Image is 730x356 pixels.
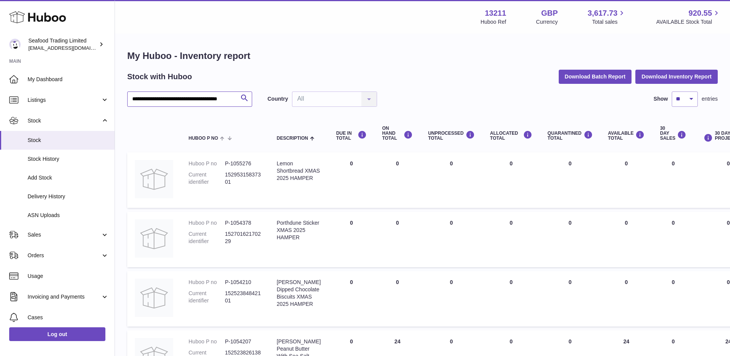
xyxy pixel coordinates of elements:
[28,174,109,181] span: Add Stock
[428,131,475,141] div: UNPROCESSED Total
[328,212,374,267] td: 0
[28,45,113,51] span: [EMAIL_ADDRESS][DOMAIN_NAME]
[9,327,105,341] a: Log out
[28,252,101,259] span: Orders
[336,131,367,141] div: DUE IN TOTAL
[482,212,540,267] td: 0
[277,136,308,141] span: Description
[635,70,718,83] button: Download Inventory Report
[569,338,572,345] span: 0
[328,271,374,327] td: 0
[277,160,321,182] div: Lemon Shortbread XMAS 2025 HAMPER
[656,8,721,26] a: 920.55 AVAILABLE Stock Total
[654,95,668,103] label: Show
[127,72,192,82] h2: Stock with Huboo
[127,50,718,62] h1: My Huboo - Inventory report
[189,338,225,345] dt: Huboo P no
[660,126,686,141] div: 30 DAY SALES
[592,18,626,26] span: Total sales
[689,8,712,18] span: 920.55
[481,18,506,26] div: Huboo Ref
[28,193,109,200] span: Delivery History
[28,76,109,83] span: My Dashboard
[28,37,97,52] div: Seafood Trading Limited
[189,219,225,227] dt: Huboo P no
[225,279,261,286] dd: P-1054210
[374,271,420,327] td: 0
[702,95,718,103] span: entries
[374,152,420,208] td: 0
[588,8,618,18] span: 3,617.73
[225,338,261,345] dd: P-1054207
[189,136,218,141] span: Huboo P no
[277,279,321,308] div: [PERSON_NAME] Dipped Chocolate Biscuits XMAS 2025 HAMPER
[569,160,572,167] span: 0
[548,131,593,141] div: QUARANTINED Total
[420,212,482,267] td: 0
[482,152,540,208] td: 0
[28,273,109,280] span: Usage
[135,219,173,258] img: product image
[225,219,261,227] dd: P-1054378
[482,271,540,327] td: 0
[28,155,109,163] span: Stock History
[267,95,288,103] label: Country
[490,131,532,141] div: ALLOCATED Total
[569,220,572,226] span: 0
[656,18,721,26] span: AVAILABLE Stock Total
[420,271,482,327] td: 0
[600,271,653,327] td: 0
[420,152,482,208] td: 0
[189,290,225,304] dt: Current identifier
[600,212,653,267] td: 0
[28,212,109,219] span: ASN Uploads
[652,271,694,327] td: 0
[559,70,632,83] button: Download Batch Report
[189,279,225,286] dt: Huboo P no
[189,230,225,245] dt: Current identifier
[28,314,109,321] span: Cases
[374,212,420,267] td: 0
[28,137,109,144] span: Stock
[225,290,261,304] dd: 15252384842101
[135,279,173,317] img: product image
[536,18,558,26] div: Currency
[9,39,21,50] img: online@rickstein.com
[569,279,572,285] span: 0
[28,231,101,238] span: Sales
[328,152,374,208] td: 0
[225,230,261,245] dd: 15270162170229
[28,293,101,300] span: Invoicing and Payments
[608,131,645,141] div: AVAILABLE Total
[277,219,321,241] div: Porthdune Sticker XMAS 2025 HAMPER
[541,8,558,18] strong: GBP
[485,8,506,18] strong: 13211
[652,212,694,267] td: 0
[28,96,101,104] span: Listings
[225,171,261,186] dd: 15295315837301
[189,171,225,186] dt: Current identifier
[135,160,173,198] img: product image
[189,160,225,167] dt: Huboo P no
[28,117,101,124] span: Stock
[588,8,627,26] a: 3,617.73 Total sales
[225,160,261,167] dd: P-1055276
[652,152,694,208] td: 0
[600,152,653,208] td: 0
[382,126,413,141] div: ON HAND Total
